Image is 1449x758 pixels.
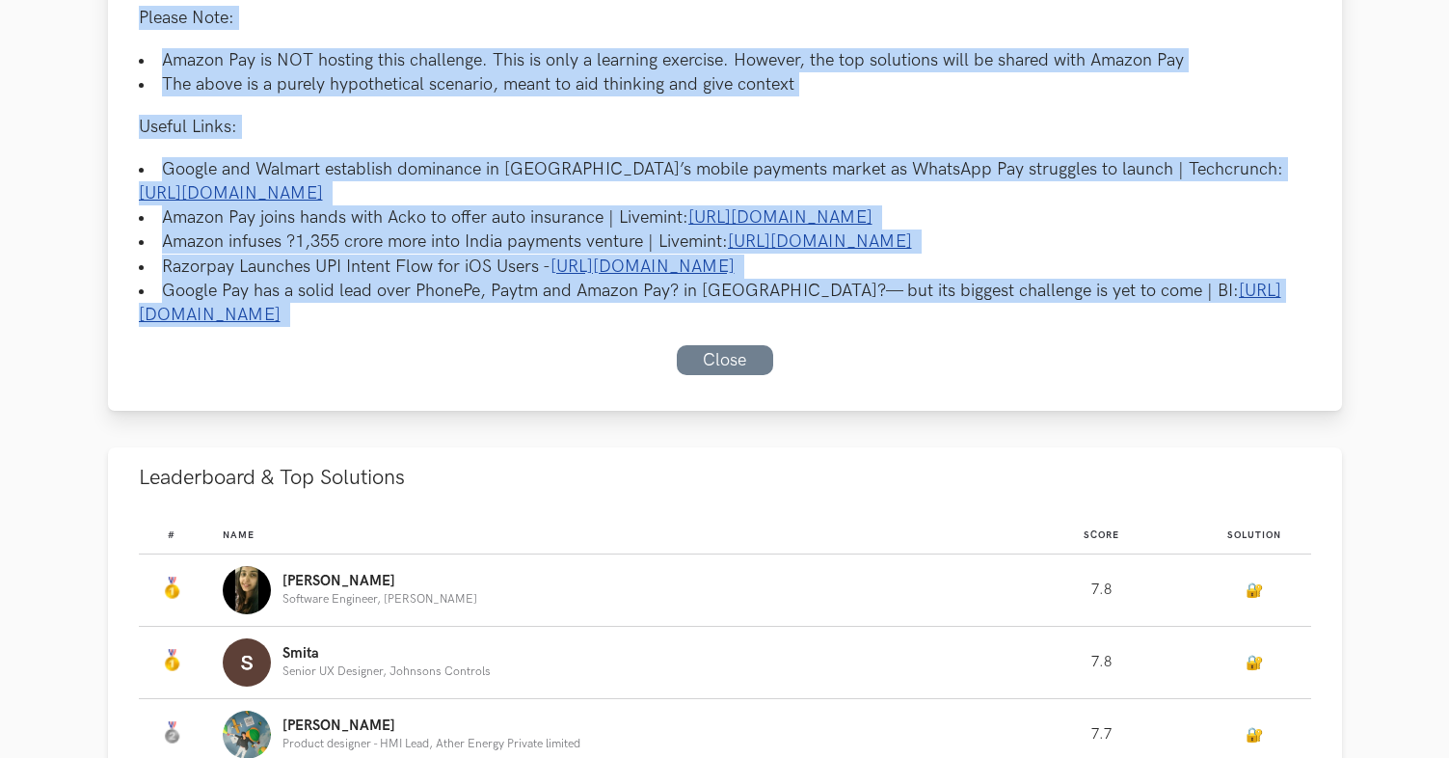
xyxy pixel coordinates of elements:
[139,230,1311,254] li: Amazon infuses ?1,355 crore more into India payments venture | Livemint:
[160,649,183,672] img: Gold Medal
[139,183,323,203] a: [URL][DOMAIN_NAME]
[1246,655,1263,671] a: 🔐
[139,117,237,137] b: Useful Links:
[223,638,271,687] img: Profile photo
[160,721,183,744] img: Silver Medal
[139,465,405,491] span: Leaderboard & Top Solutions
[1006,627,1198,699] td: 7.8
[139,255,1311,279] li: Razorpay Launches UPI Intent Flow for iOS Users -
[139,205,1311,230] li: Amazon Pay joins hands with Acko to offer auto insurance | Livemint:
[282,593,477,606] p: Software Engineer, [PERSON_NAME]
[1246,727,1263,744] a: 🔐
[1227,529,1281,541] span: Solution
[168,529,175,541] span: #
[728,231,912,252] a: [URL][DOMAIN_NAME]
[139,157,1311,205] li: Google and Walmart establish dominance in [GEOGRAPHIC_DATA]’s mobile payments market as WhatsApp ...
[139,72,1311,96] li: The above is a purely hypothetical scenario, meant to aid thinking and give context
[139,48,1311,72] li: Amazon Pay is NOT hosting this challenge. This is only a learning exercise. However, the top solu...
[139,281,1281,325] a: [URL][DOMAIN_NAME]
[282,665,491,678] p: Senior UX Designer, Johnsons Controls
[282,718,580,734] p: [PERSON_NAME]
[108,447,1342,508] button: Leaderboard & Top Solutions
[223,529,255,541] span: Name
[1084,529,1119,541] span: Score
[1246,582,1263,599] a: 🔐
[282,574,477,589] p: [PERSON_NAME]
[139,279,1311,327] li: Google Pay has a solid lead over PhonePe, Paytm and Amazon Pay? in [GEOGRAPHIC_DATA]?— but its bi...
[223,566,271,614] img: Profile photo
[282,646,491,662] p: Smita
[160,577,183,600] img: Gold Medal
[139,8,234,28] b: Please Note:
[1006,555,1198,627] td: 7.8
[282,738,580,750] p: Product designer - HMI Lead, Ather Energy Private limited
[688,207,872,228] a: [URL][DOMAIN_NAME]
[677,345,773,375] a: Close
[550,257,735,277] a: [URL][DOMAIN_NAME]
